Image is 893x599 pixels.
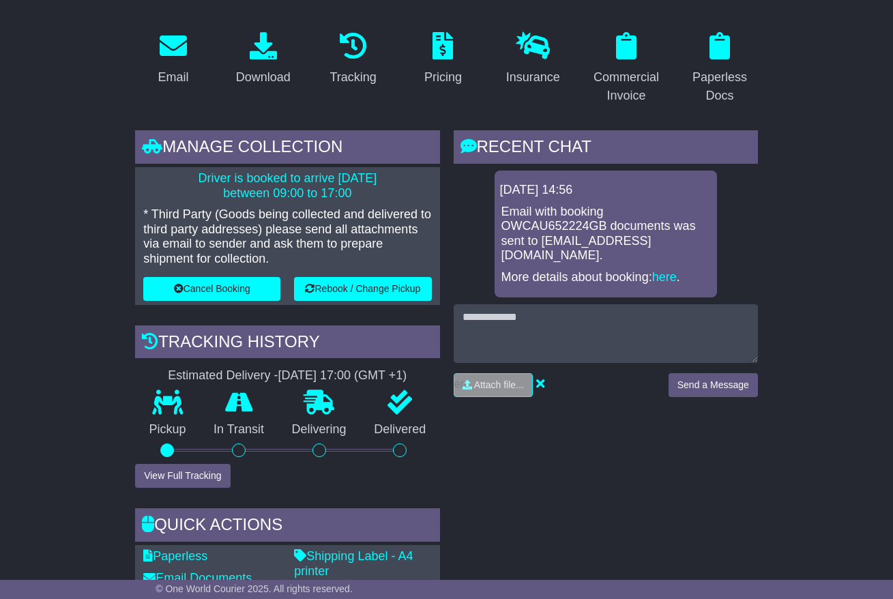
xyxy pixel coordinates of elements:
[294,277,431,301] button: Rebook / Change Pickup
[135,368,439,383] div: Estimated Delivery -
[278,368,407,383] div: [DATE] 17:00 (GMT +1)
[454,130,758,167] div: RECENT CHAT
[135,130,439,167] div: Manage collection
[682,27,758,110] a: Paperless Docs
[424,68,462,87] div: Pricing
[135,508,439,545] div: Quick Actions
[200,422,278,437] p: In Transit
[135,422,200,437] p: Pickup
[135,464,230,488] button: View Full Tracking
[585,27,668,110] a: Commercial Invoice
[294,549,413,578] a: Shipping Label - A4 printer
[321,27,385,91] a: Tracking
[158,68,189,87] div: Email
[360,422,440,437] p: Delivered
[143,549,207,563] a: Paperless
[143,171,431,201] p: Driver is booked to arrive [DATE] between 09:00 to 17:00
[143,571,252,585] a: Email Documents
[135,325,439,362] div: Tracking history
[652,270,677,284] a: here
[669,373,758,397] button: Send a Message
[227,27,299,91] a: Download
[506,68,560,87] div: Insurance
[501,270,710,285] p: More details about booking: .
[330,68,376,87] div: Tracking
[497,27,569,91] a: Insurance
[278,422,360,437] p: Delivering
[149,27,198,91] a: Email
[594,68,659,105] div: Commercial Invoice
[156,583,353,594] span: © One World Courier 2025. All rights reserved.
[500,183,712,198] div: [DATE] 14:56
[143,277,280,301] button: Cancel Booking
[415,27,471,91] a: Pricing
[690,68,749,105] div: Paperless Docs
[236,68,291,87] div: Download
[143,207,431,266] p: * Third Party (Goods being collected and delivered to third party addresses) please send all atta...
[501,205,710,263] p: Email with booking OWCAU652224GB documents was sent to [EMAIL_ADDRESS][DOMAIN_NAME].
